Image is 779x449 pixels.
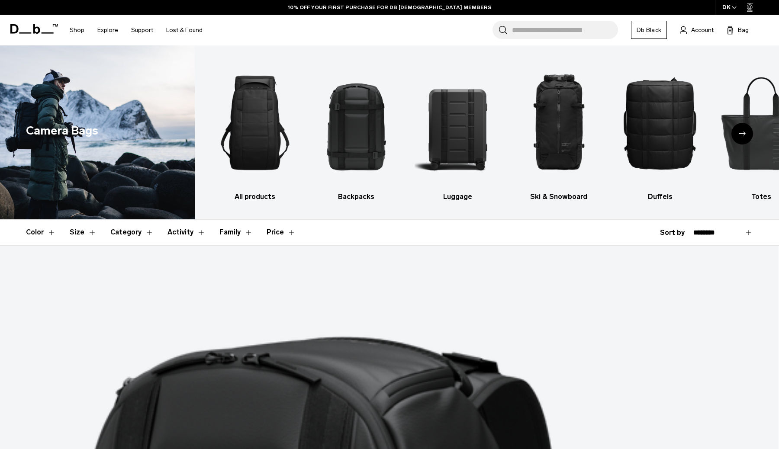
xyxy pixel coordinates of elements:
[288,3,491,11] a: 10% OFF YOUR FIRST PURCHASE FOR DB [DEMOGRAPHIC_DATA] MEMBERS
[212,58,298,202] a: Db All products
[313,58,399,202] li: 2 / 10
[415,58,501,202] li: 3 / 10
[313,58,399,187] img: Db
[212,192,298,202] h3: All products
[70,220,97,245] button: Toggle Filter
[617,58,703,202] li: 5 / 10
[26,220,56,245] button: Toggle Filter
[617,192,703,202] h3: Duffels
[617,58,703,187] img: Db
[131,15,153,45] a: Support
[516,58,602,202] li: 4 / 10
[516,58,602,187] img: Db
[516,58,602,202] a: Db Ski & Snowboard
[110,220,154,245] button: Toggle Filter
[731,123,753,144] div: Next slide
[166,15,203,45] a: Lost & Found
[415,192,501,202] h3: Luggage
[727,25,749,35] button: Bag
[219,220,253,245] button: Toggle Filter
[167,220,206,245] button: Toggle Filter
[63,15,209,45] nav: Main Navigation
[267,220,296,245] button: Toggle Price
[313,192,399,202] h3: Backpacks
[97,15,118,45] a: Explore
[415,58,501,202] a: Db Luggage
[617,58,703,202] a: Db Duffels
[738,26,749,35] span: Bag
[680,25,714,35] a: Account
[70,15,84,45] a: Shop
[691,26,714,35] span: Account
[212,58,298,202] li: 1 / 10
[313,58,399,202] a: Db Backpacks
[631,21,667,39] a: Db Black
[516,192,602,202] h3: Ski & Snowboard
[26,122,98,140] h1: Camera Bags
[212,58,298,187] img: Db
[415,58,501,187] img: Db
